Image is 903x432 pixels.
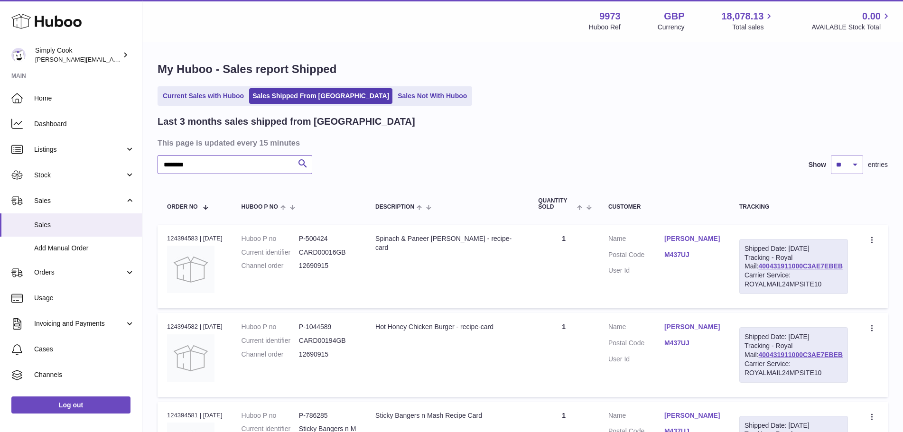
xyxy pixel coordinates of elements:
[299,336,356,345] dd: CARD00194GB
[242,234,299,243] dt: Huboo P no
[34,268,125,277] span: Orders
[732,23,774,32] span: Total sales
[739,327,848,382] div: Tracking - Royal Mail:
[538,198,574,210] span: Quantity Sold
[34,196,125,205] span: Sales
[34,244,135,253] span: Add Manual Order
[745,421,843,430] div: Shipped Date: [DATE]
[745,244,843,253] div: Shipped Date: [DATE]
[167,322,223,331] div: 124394582 | [DATE]
[242,261,299,270] dt: Channel order
[608,411,664,423] dt: Name
[529,313,599,396] td: 1
[35,55,190,63] span: [PERSON_NAME][EMAIL_ADDRESS][DOMAIN_NAME]
[745,332,843,341] div: Shipped Date: [DATE]
[158,62,888,77] h1: My Huboo - Sales report Shipped
[167,234,223,243] div: 124394583 | [DATE]
[664,10,684,23] strong: GBP
[664,234,720,243] a: [PERSON_NAME]
[34,294,135,303] span: Usage
[608,355,664,364] dt: User Id
[664,250,720,259] a: M437UJ
[11,396,130,414] a: Log out
[167,246,214,293] img: no-photo.jpg
[34,221,135,230] span: Sales
[759,262,843,270] a: 400431911000C3AE7EBEB
[167,204,198,210] span: Order No
[664,339,720,348] a: M437UJ
[739,239,848,294] div: Tracking - Royal Mail:
[242,336,299,345] dt: Current identifier
[34,370,135,379] span: Channels
[868,160,888,169] span: entries
[11,48,26,62] img: ethan@simplycook.com
[862,10,881,23] span: 0.00
[739,204,848,210] div: Tracking
[375,411,519,420] div: Sticky Bangers n Mash Recipe Card
[242,350,299,359] dt: Channel order
[249,88,392,104] a: Sales Shipped From [GEOGRAPHIC_DATA]
[242,322,299,331] dt: Huboo P no
[599,10,621,23] strong: 9973
[299,261,356,270] dd: 12690915
[589,23,621,32] div: Huboo Ref
[34,319,125,328] span: Invoicing and Payments
[167,411,223,420] div: 124394581 | [DATE]
[394,88,470,104] a: Sales Not With Huboo
[299,234,356,243] dd: P-500424
[299,322,356,331] dd: P-1044589
[745,359,843,377] div: Carrier Service: ROYALMAIL24MPSITE10
[745,271,843,289] div: Carrier Service: ROYALMAIL24MPSITE10
[664,322,720,331] a: [PERSON_NAME]
[158,138,885,148] h3: This page is updated every 15 minutes
[375,322,519,331] div: Hot Honey Chicken Burger - recipe-card
[529,225,599,308] td: 1
[34,94,135,103] span: Home
[34,345,135,354] span: Cases
[34,119,135,129] span: Dashboard
[299,411,356,420] dd: P-786285
[608,204,720,210] div: Customer
[608,322,664,334] dt: Name
[658,23,685,32] div: Currency
[242,411,299,420] dt: Huboo P no
[159,88,247,104] a: Current Sales with Huboo
[35,46,121,64] div: Simply Cook
[34,171,125,180] span: Stock
[167,334,214,382] img: no-photo.jpg
[158,115,415,128] h2: Last 3 months sales shipped from [GEOGRAPHIC_DATA]
[375,234,519,252] div: Spinach & Paneer [PERSON_NAME] - recipe-card
[242,248,299,257] dt: Current identifier
[608,234,664,246] dt: Name
[608,250,664,262] dt: Postal Code
[721,10,763,23] span: 18,078.13
[34,145,125,154] span: Listings
[242,204,278,210] span: Huboo P no
[811,23,892,32] span: AVAILABLE Stock Total
[664,411,720,420] a: [PERSON_NAME]
[809,160,826,169] label: Show
[375,204,414,210] span: Description
[811,10,892,32] a: 0.00 AVAILABLE Stock Total
[759,351,843,358] a: 400431911000C3AE7EBEB
[299,350,356,359] dd: 12690915
[608,266,664,275] dt: User Id
[608,339,664,350] dt: Postal Code
[721,10,774,32] a: 18,078.13 Total sales
[299,248,356,257] dd: CARD00016GB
